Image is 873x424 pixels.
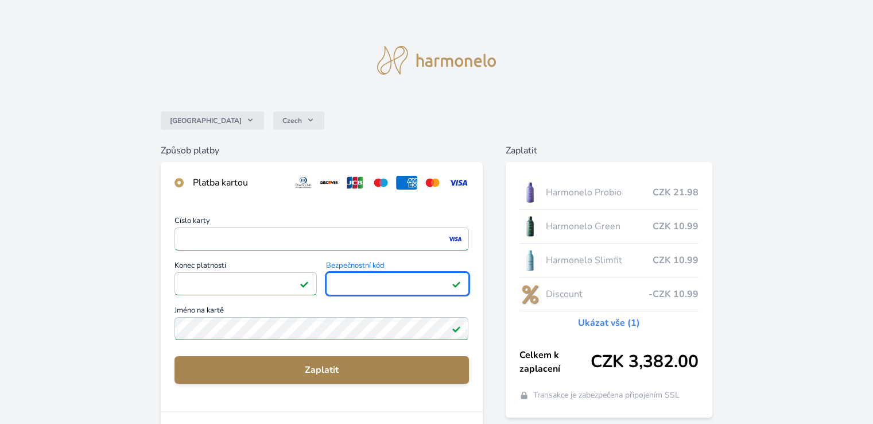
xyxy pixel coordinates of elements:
[452,324,461,333] img: Platné pole
[578,316,640,330] a: Ukázat vše (1)
[282,116,302,125] span: Czech
[653,186,699,199] span: CZK 21.98
[174,356,468,384] button: Zaplatit
[161,111,264,130] button: [GEOGRAPHIC_DATA]
[533,390,680,401] span: Transakce je zabezpečena připojením SSL
[519,212,541,241] img: CLEAN_GREEN_se_stinem_x-lo.jpg
[649,287,699,301] span: -CZK 10.99
[447,234,463,244] img: visa
[293,176,314,190] img: diners.svg
[519,246,541,275] img: SLIMFIT_se_stinem_x-lo.jpg
[184,363,459,377] span: Zaplatit
[506,144,712,157] h6: Zaplatit
[519,178,541,207] img: CLEAN_PROBIO_se_stinem_x-lo.jpg
[344,176,366,190] img: jcb.svg
[326,262,468,272] span: Bezpečnostní kód
[448,176,469,190] img: visa.svg
[591,352,699,372] span: CZK 3,382.00
[193,176,284,190] div: Platba kartou
[161,144,482,157] h6: Způsob platby
[519,280,541,309] img: discount-lo.png
[519,348,591,376] span: Celkem k zaplacení
[170,116,242,125] span: [GEOGRAPHIC_DATA]
[452,279,461,288] img: Platné pole
[545,253,652,267] span: Harmonelo Slimfit
[319,176,340,190] img: discover.svg
[300,279,309,288] img: Platné pole
[377,46,496,75] img: logo.svg
[545,186,652,199] span: Harmonelo Probio
[422,176,443,190] img: mc.svg
[174,262,317,272] span: Konec platnosti
[273,111,324,130] button: Czech
[331,276,463,292] iframe: Iframe pro bezpečnostní kód
[370,176,391,190] img: maestro.svg
[180,231,463,247] iframe: Iframe pro číslo karty
[174,317,468,340] input: Jméno na kartěPlatné pole
[545,287,648,301] span: Discount
[180,276,312,292] iframe: Iframe pro datum vypršení platnosti
[653,253,699,267] span: CZK 10.99
[545,219,652,233] span: Harmonelo Green
[396,176,417,190] img: amex.svg
[174,307,468,317] span: Jméno na kartě
[653,219,699,233] span: CZK 10.99
[174,217,468,228] span: Číslo karty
